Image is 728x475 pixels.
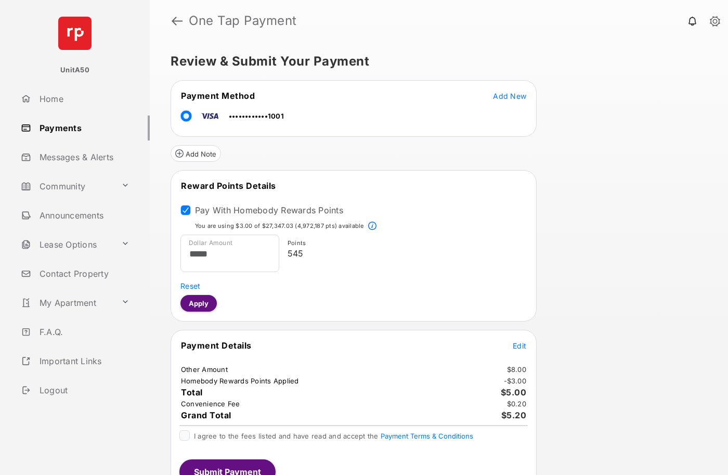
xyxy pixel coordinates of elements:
[17,203,150,228] a: Announcements
[229,112,284,120] span: ••••••••••••1001
[17,349,134,374] a: Important Links
[171,55,699,68] h5: Review & Submit Your Payment
[17,319,150,344] a: F.A.Q.
[17,115,150,140] a: Payments
[513,340,526,351] button: Edit
[17,232,117,257] a: Lease Options
[181,181,276,191] span: Reward Points Details
[17,261,150,286] a: Contact Property
[493,92,526,100] span: Add New
[506,399,527,408] td: $0.20
[60,65,89,75] p: UnitA50
[58,17,92,50] img: svg+xml;base64,PHN2ZyB4bWxucz0iaHR0cDovL3d3dy53My5vcmcvMjAwMC9zdmciIHdpZHRoPSI2NCIgaGVpZ2h0PSI2NC...
[513,341,526,350] span: Edit
[181,387,203,397] span: Total
[288,247,523,260] p: 545
[501,410,527,420] span: $5.20
[180,295,217,312] button: Apply
[17,174,117,199] a: Community
[171,145,221,162] button: Add Note
[17,378,150,403] a: Logout
[180,376,300,386] td: Homebody Rewards Points Applied
[493,91,526,101] button: Add New
[181,340,252,351] span: Payment Details
[181,91,255,101] span: Payment Method
[180,399,241,408] td: Convenience Fee
[181,410,231,420] span: Grand Total
[506,365,527,374] td: $8.00
[381,432,473,440] button: I agree to the fees listed and have read and accept the
[195,205,343,215] label: Pay With Homebody Rewards Points
[195,222,364,230] p: You are using $3.00 of $27,347.03 (4,972,187 pts) available
[180,365,228,374] td: Other Amount
[180,281,200,290] span: Reset
[180,280,200,291] button: Reset
[501,387,527,397] span: $5.00
[288,239,523,248] p: Points
[17,145,150,170] a: Messages & Alerts
[17,290,117,315] a: My Apartment
[17,86,150,111] a: Home
[503,376,527,386] td: - $3.00
[189,15,297,27] strong: One Tap Payment
[194,432,473,440] span: I agree to the fees listed and have read and accept the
